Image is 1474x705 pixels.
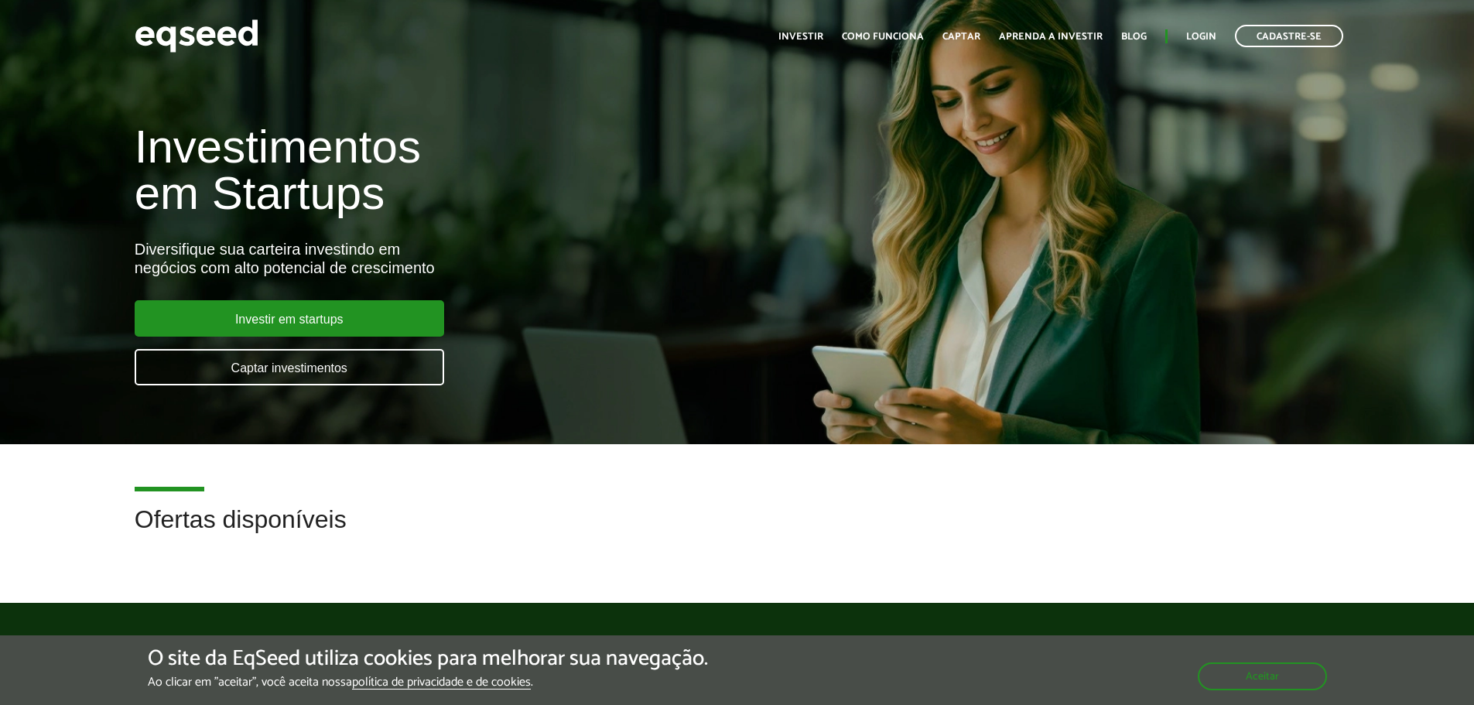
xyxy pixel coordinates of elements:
a: Login [1186,32,1216,42]
a: Investir em startups [135,300,444,337]
h1: Investimentos em Startups [135,124,849,217]
button: Aceitar [1198,662,1327,690]
a: Cadastre-se [1235,25,1343,47]
a: Captar investimentos [135,349,444,385]
a: Aprenda a investir [999,32,1103,42]
div: Diversifique sua carteira investindo em negócios com alto potencial de crescimento [135,240,849,277]
h2: Ofertas disponíveis [135,506,1340,556]
a: Captar [942,32,980,42]
a: Blog [1121,32,1147,42]
img: EqSeed [135,15,258,56]
a: Como funciona [842,32,924,42]
p: Ao clicar em "aceitar", você aceita nossa . [148,675,708,690]
a: Investir [778,32,823,42]
a: política de privacidade e de cookies [352,676,531,690]
h5: O site da EqSeed utiliza cookies para melhorar sua navegação. [148,647,708,671]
